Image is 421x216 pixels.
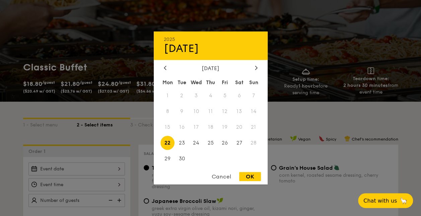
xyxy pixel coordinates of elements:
span: 3 [189,89,203,103]
span: 25 [203,136,218,150]
span: 20 [232,120,247,134]
div: Thu [203,76,218,89]
div: OK [239,172,261,181]
button: Chat with us🦙 [358,193,413,208]
span: 29 [160,151,175,166]
span: 16 [174,120,189,134]
div: Sun [247,76,261,89]
span: 4 [203,89,218,103]
div: Mon [160,76,175,89]
span: 8 [160,104,175,119]
span: 26 [218,136,232,150]
span: 10 [189,104,203,119]
span: 19 [218,120,232,134]
span: 18 [203,120,218,134]
span: 2 [174,89,189,103]
div: [DATE] [164,42,258,55]
span: 27 [232,136,247,150]
div: Tue [174,76,189,89]
div: Cancel [205,172,238,181]
span: 15 [160,120,175,134]
span: 5 [218,89,232,103]
span: 23 [174,136,189,150]
div: [DATE] [164,65,258,71]
div: Wed [189,76,203,89]
span: 30 [174,151,189,166]
span: 7 [247,89,261,103]
span: 21 [247,120,261,134]
span: 13 [232,104,247,119]
span: 28 [247,136,261,150]
span: 17 [189,120,203,134]
span: 24 [189,136,203,150]
span: 9 [174,104,189,119]
div: Sat [232,76,247,89]
div: 2025 [164,37,258,42]
span: 1 [160,89,175,103]
span: 6 [232,89,247,103]
span: 11 [203,104,218,119]
span: 22 [160,136,175,150]
div: Fri [218,76,232,89]
span: 14 [247,104,261,119]
span: Chat with us [363,198,397,204]
span: 12 [218,104,232,119]
span: 🦙 [400,197,408,205]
